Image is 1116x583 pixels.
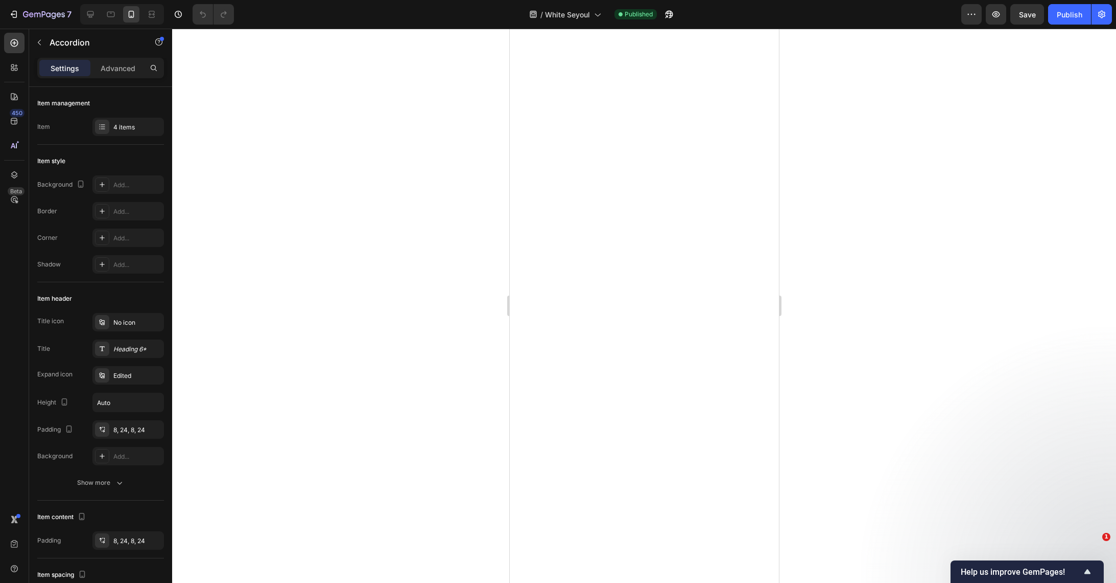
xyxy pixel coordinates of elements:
[37,474,164,492] button: Show more
[50,36,136,49] p: Accordion
[37,233,58,242] div: Corner
[1057,9,1082,20] div: Publish
[961,567,1081,577] span: Help us improve GemPages!
[37,260,61,269] div: Shadow
[37,344,50,353] div: Title
[37,423,75,437] div: Padding
[37,178,87,192] div: Background
[37,99,90,108] div: Item management
[37,122,50,131] div: Item
[961,566,1094,578] button: Show survey - Help us improve GemPages!
[113,371,161,380] div: Edited
[77,478,125,488] div: Show more
[113,234,161,243] div: Add...
[37,510,88,524] div: Item content
[113,536,161,546] div: 8, 24, 8, 24
[193,4,234,25] div: Undo/Redo
[4,4,76,25] button: 7
[113,123,161,132] div: 4 items
[545,9,590,20] span: White Seyoul
[625,10,653,19] span: Published
[37,207,57,216] div: Border
[113,345,161,354] div: Heading 6*
[101,63,135,74] p: Advanced
[37,396,70,410] div: Height
[1010,4,1044,25] button: Save
[10,109,25,117] div: 450
[1048,4,1091,25] button: Publish
[113,260,161,270] div: Add...
[51,63,79,74] p: Settings
[37,370,73,379] div: Expand icon
[37,568,88,582] div: Item spacing
[8,187,25,195] div: Beta
[37,536,61,545] div: Padding
[37,294,72,303] div: Item header
[93,393,163,412] input: Auto
[510,29,779,583] iframe: Design area
[37,317,64,326] div: Title icon
[113,425,161,435] div: 8, 24, 8, 24
[67,8,72,20] p: 7
[113,318,161,327] div: No icon
[1019,10,1036,19] span: Save
[113,207,161,216] div: Add...
[113,452,161,461] div: Add...
[540,9,543,20] span: /
[1081,548,1106,573] iframe: Intercom live chat
[113,181,161,190] div: Add...
[37,452,73,461] div: Background
[1102,533,1110,541] span: 1
[37,156,65,166] div: Item style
